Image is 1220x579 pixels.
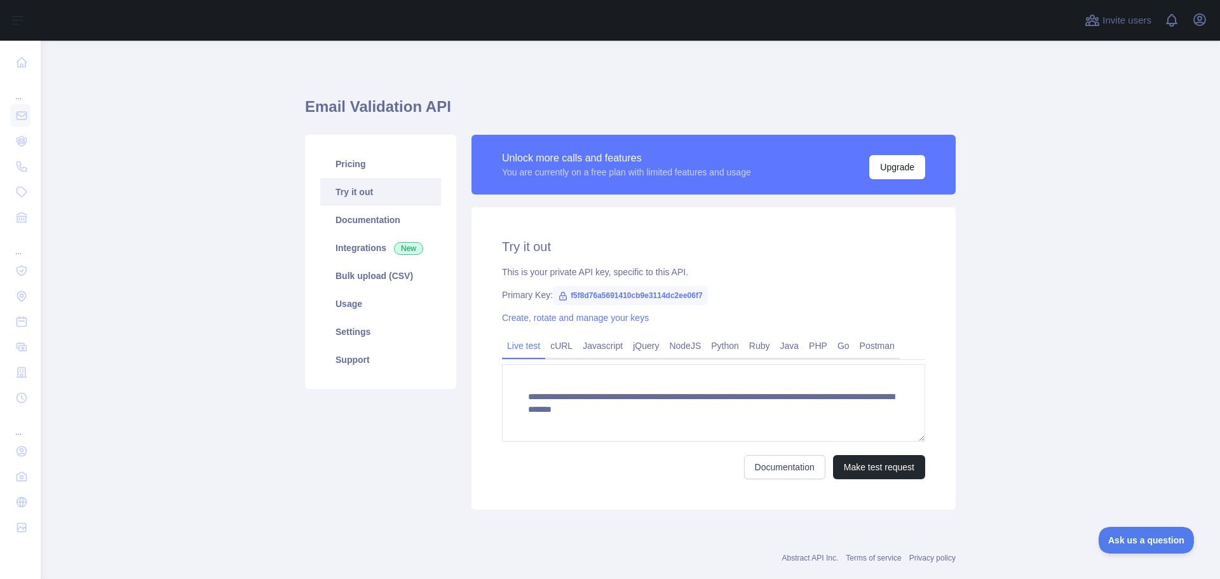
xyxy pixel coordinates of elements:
[320,262,441,290] a: Bulk upload (CSV)
[833,455,925,479] button: Make test request
[744,336,775,356] a: Ruby
[10,412,30,437] div: ...
[804,336,832,356] a: PHP
[909,554,956,562] a: Privacy policy
[320,318,441,346] a: Settings
[394,242,423,255] span: New
[502,238,925,255] h2: Try it out
[320,346,441,374] a: Support
[10,76,30,102] div: ...
[553,286,708,305] span: f5f8d76a5691410cb9e3114dc2ee06f7
[1099,527,1195,554] iframe: Toggle Customer Support
[782,554,839,562] a: Abstract API Inc.
[320,206,441,234] a: Documentation
[578,336,628,356] a: Javascript
[502,336,545,356] a: Live test
[320,290,441,318] a: Usage
[320,178,441,206] a: Try it out
[855,336,900,356] a: Postman
[320,234,441,262] a: Integrations New
[502,151,751,166] div: Unlock more calls and features
[502,289,925,301] div: Primary Key:
[706,336,744,356] a: Python
[628,336,664,356] a: jQuery
[502,166,751,179] div: You are currently on a free plan with limited features and usage
[1082,10,1154,31] button: Invite users
[305,97,956,127] h1: Email Validation API
[744,455,825,479] a: Documentation
[775,336,804,356] a: Java
[832,336,855,356] a: Go
[846,554,901,562] a: Terms of service
[320,150,441,178] a: Pricing
[10,231,30,257] div: ...
[502,266,925,278] div: This is your private API key, specific to this API.
[502,313,649,323] a: Create, rotate and manage your keys
[869,155,925,179] button: Upgrade
[664,336,706,356] a: NodeJS
[545,336,578,356] a: cURL
[1102,13,1151,28] span: Invite users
